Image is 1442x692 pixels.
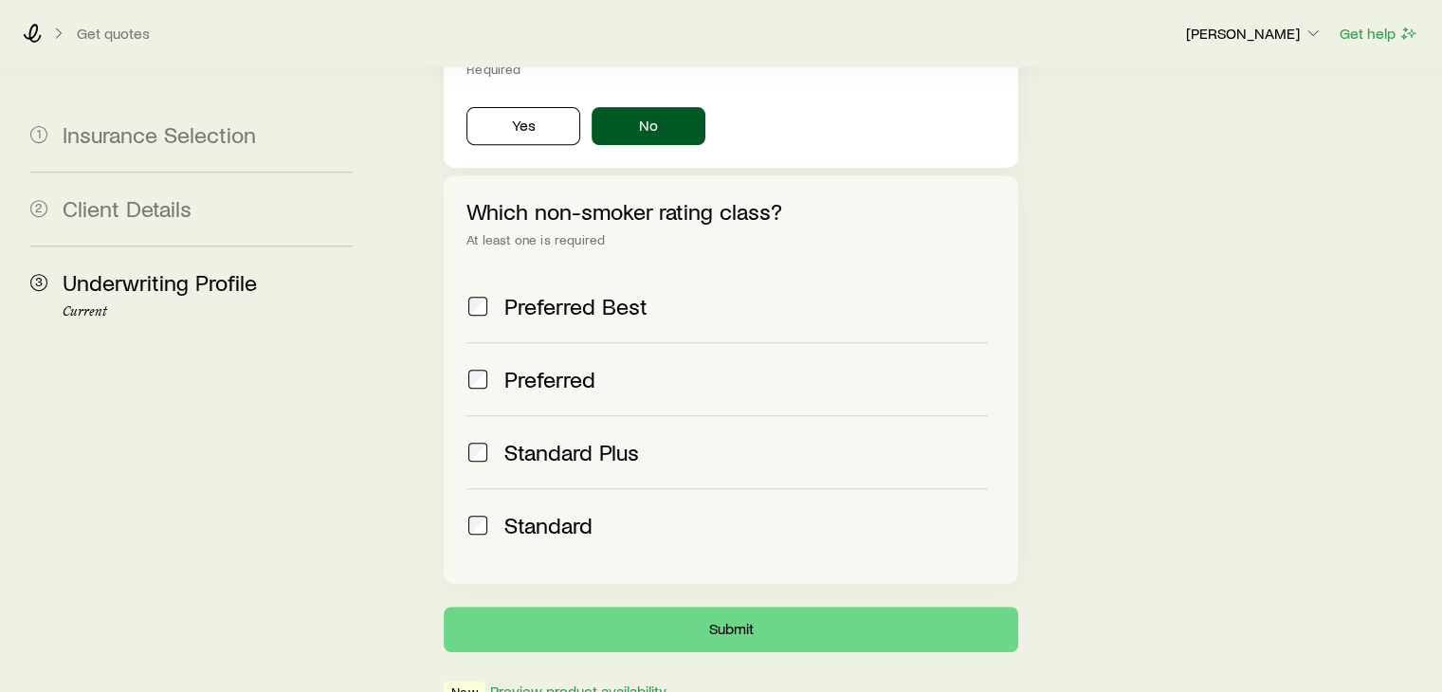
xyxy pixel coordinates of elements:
button: Get quotes [76,25,151,43]
button: Get help [1339,23,1419,45]
div: Required [466,62,995,77]
span: Insurance Selection [63,120,256,148]
div: At least one is required [466,232,995,247]
button: Yes [466,107,580,145]
button: Submit [444,607,1017,652]
span: Preferred Best [504,293,648,319]
span: Underwriting Profile [63,268,257,296]
input: Preferred Best [468,297,487,316]
p: Which non-smoker rating class? [466,198,995,225]
p: [PERSON_NAME] [1186,24,1323,43]
input: Standard [468,516,487,535]
span: Client Details [63,194,192,222]
button: [PERSON_NAME] [1185,23,1323,46]
input: Preferred [468,370,487,389]
span: 1 [30,126,47,143]
input: Standard Plus [468,443,487,462]
span: Standard [504,512,593,538]
span: 2 [30,200,47,217]
span: 3 [30,274,47,291]
button: No [592,107,705,145]
span: Preferred [504,366,595,392]
p: Current [63,304,353,319]
span: Standard Plus [504,439,639,465]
